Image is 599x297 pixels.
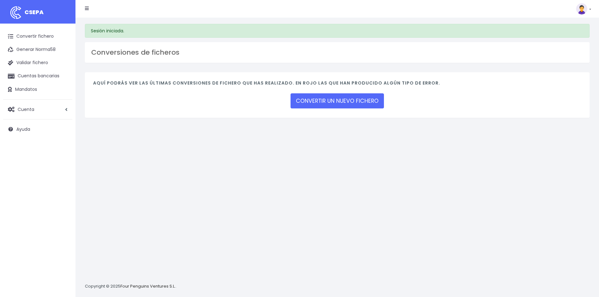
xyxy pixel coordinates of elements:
a: Four Penguins Ventures S.L. [120,283,175,289]
h4: Aquí podrás ver las últimas conversiones de fichero que has realizado. En rojo las que han produc... [93,80,581,89]
a: Convertir fichero [3,30,72,43]
a: Ayuda [3,123,72,136]
a: Mandatos [3,83,72,96]
span: CSEPA [25,8,44,16]
a: Validar fichero [3,56,72,69]
img: profile [576,3,587,14]
img: logo [8,5,24,20]
h3: Conversiones de ficheros [91,48,583,57]
a: CONVERTIR UN NUEVO FICHERO [291,93,384,108]
a: Cuentas bancarias [3,69,72,83]
div: Sesión iniciada. [85,24,590,38]
span: Cuenta [18,106,34,112]
p: Copyright © 2025 . [85,283,176,290]
a: Cuenta [3,103,72,116]
span: Ayuda [16,126,30,132]
a: Generar Norma58 [3,43,72,56]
